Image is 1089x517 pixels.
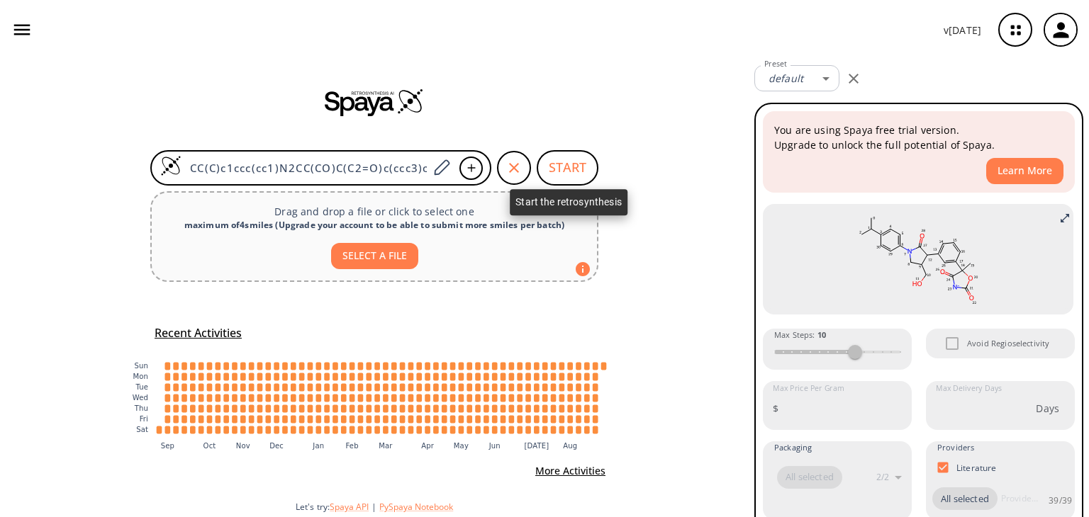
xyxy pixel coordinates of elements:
[1036,401,1059,416] p: Days
[510,189,627,215] div: Start the retrosynthesis
[203,442,216,450] text: Oct
[149,322,247,345] button: Recent Activities
[163,204,586,219] p: Drag and drop a file or click to select one
[133,394,148,402] text: Wed
[236,442,250,450] text: Nov
[135,383,148,391] text: Tue
[777,470,842,484] span: All selected
[876,471,889,483] p: 2 / 2
[135,362,148,370] text: Sun
[136,426,148,433] text: Sat
[773,383,844,394] label: Max Price Per Gram
[331,243,418,269] button: SELECT A FILE
[1049,494,1072,506] p: 39 / 39
[774,329,826,341] span: Max Steps :
[1059,212,1071,224] svg: Full screen
[133,362,148,433] g: y-axis tick label
[140,415,148,423] text: Fri
[312,442,324,450] text: Jan
[936,383,1002,394] label: Max Delivery Days
[530,458,611,484] button: More Activities
[773,401,778,416] p: $
[181,161,428,175] input: Enter SMILES
[774,210,1063,309] svg: CC(C)c1ccc(cc1)N2CC(CO)C(C2=O)c(ccc3)cc3C4(C)C(=O)[N-]C(=O)O4
[421,442,434,450] text: Apr
[998,487,1041,510] input: Provider name
[524,442,549,450] text: [DATE]
[160,155,181,176] img: Logo Spaya
[944,23,981,38] p: v [DATE]
[155,326,242,341] h5: Recent Activities
[296,501,743,513] div: Let's try:
[379,442,393,450] text: Mar
[956,462,997,474] p: Literature
[269,442,284,450] text: Dec
[817,329,826,340] strong: 10
[986,158,1063,184] button: Learn More
[769,72,803,85] em: default
[937,441,974,454] span: Providers
[488,442,501,450] text: Jun
[330,501,369,513] button: Spaya API
[774,123,1063,152] p: You are using Spaya free trial version. Upgrade to unlock the full potential of Spaya.
[346,442,359,450] text: Feb
[163,219,586,232] div: maximum of 4 smiles ( Upgrade your account to be able to submit more smiles per batch )
[764,59,787,69] label: Preset
[454,442,469,450] text: May
[134,404,148,412] text: Thu
[379,501,453,513] button: PySpaya Notebook
[325,88,424,116] img: Spaya logo
[774,441,812,454] span: Packaging
[161,442,577,450] g: x-axis tick label
[967,337,1049,350] span: Avoid Regioselectivity
[133,373,148,380] text: Mon
[932,492,998,506] span: All selected
[369,501,379,513] span: |
[563,442,577,450] text: Aug
[161,442,174,450] text: Sep
[537,150,598,186] button: START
